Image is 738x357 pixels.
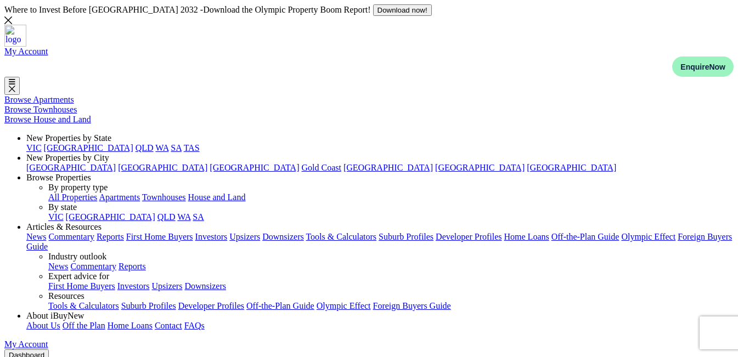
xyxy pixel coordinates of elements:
a: Upsizers [151,281,182,291]
a: Tools & Calculators [48,301,119,310]
a: Off-the-Plan Guide [551,232,619,241]
a: QLD [136,143,154,152]
a: navigations [4,25,734,47]
a: WA [155,143,168,152]
a: Suburb Profiles [379,232,433,241]
button: EnquireNow [672,56,734,77]
a: [GEOGRAPHIC_DATA] [44,143,133,152]
a: Investors [195,232,228,241]
a: About Us [26,321,60,330]
a: [GEOGRAPHIC_DATA] [66,212,155,222]
a: [GEOGRAPHIC_DATA] [26,163,116,172]
a: [GEOGRAPHIC_DATA] [435,163,525,172]
a: [GEOGRAPHIC_DATA] [210,163,299,172]
a: Home Loans [108,321,153,330]
a: Browse House and Land [4,115,91,124]
a: SA [193,212,204,222]
a: Downsizers [184,281,226,291]
a: QLD [157,212,176,222]
a: Townhouses [142,192,186,202]
a: Off-the-Plan Guide [246,301,314,310]
a: Suburb Profiles [121,301,176,310]
a: VIC [26,143,42,152]
a: Tools & Calculators [306,232,376,241]
a: account [4,47,48,56]
a: First Home Buyers [126,232,193,241]
a: VIC [48,212,64,222]
span: Now [709,63,725,71]
a: Developer Profiles [436,232,502,241]
a: TAS [184,143,200,152]
a: News [26,232,46,241]
a: Developer Profiles [178,301,244,310]
a: News [48,262,68,271]
a: WA [177,212,190,222]
a: [GEOGRAPHIC_DATA] [118,163,207,172]
a: Gold Coast [301,163,341,172]
a: Commentary [70,262,116,271]
a: First Home Buyers [48,281,115,291]
a: [GEOGRAPHIC_DATA] [343,163,433,172]
a: Browse Townhouses [4,105,77,114]
a: Reports [119,262,146,271]
a: Commentary [48,232,94,241]
img: logo [4,25,26,47]
a: Contact [155,321,182,330]
span: Download the Olympic Property Boom Report! [203,5,370,14]
a: Apartments [99,192,140,202]
a: Industry outlook [48,252,106,261]
a: By property type [48,183,108,192]
a: FAQs [184,321,205,330]
span: Where to Invest Before [GEOGRAPHIC_DATA] 2032 - [4,5,373,14]
a: Expert advice for [48,271,109,281]
a: SA [171,143,182,152]
a: Olympic Effect [317,301,371,310]
a: All Properties [48,192,97,202]
a: Foreign Buyers Guide [373,301,451,310]
a: Foreign Buyers Guide [26,232,732,251]
a: New Properties by City [26,153,109,162]
a: Off the Plan [63,321,105,330]
a: New Properties by State [26,133,111,143]
a: Upsizers [229,232,260,241]
a: Browse Apartments [4,95,74,104]
a: Home Loans [504,232,549,241]
a: By state [48,202,77,212]
a: About iBuyNew [26,311,84,320]
a: House and Land [188,192,246,202]
a: Downsizers [262,232,304,241]
a: Browse Properties [26,173,91,182]
a: account [4,339,48,349]
a: Resources [48,291,84,301]
button: Download now! [373,4,432,16]
a: Articles & Resources [26,222,102,231]
button: Toggle navigation [4,77,20,95]
a: Olympic Effect [621,232,675,241]
a: Investors [117,281,150,291]
a: [GEOGRAPHIC_DATA] [527,163,616,172]
a: Reports [97,232,124,241]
